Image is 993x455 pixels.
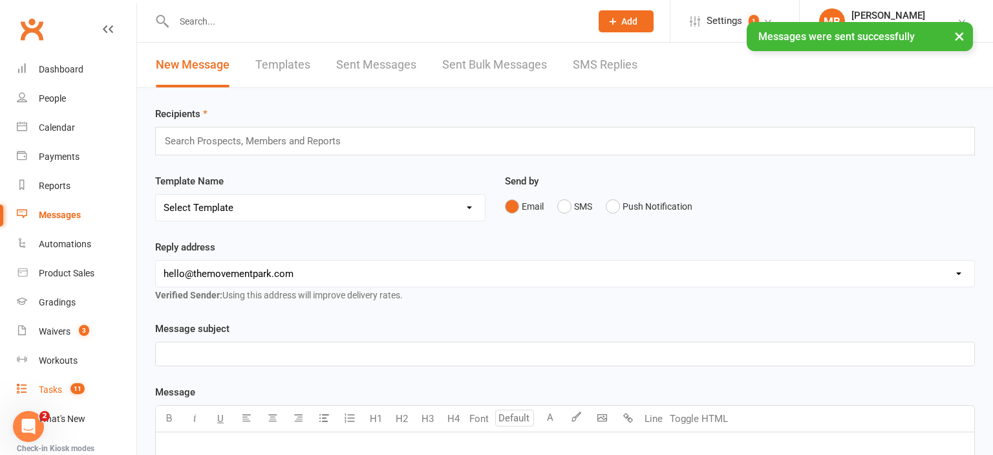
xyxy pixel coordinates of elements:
iframe: Intercom live chat [13,411,44,442]
div: Messages [39,210,81,220]
div: Messages were sent successfully [747,22,973,51]
span: 11 [70,383,85,394]
a: Reports [17,172,136,201]
div: [PERSON_NAME] [851,10,950,21]
span: Using this address will improve delivery rates. [155,290,403,300]
div: Reports [39,181,70,191]
div: Calendar [39,122,75,133]
span: 1 [749,15,759,28]
button: Email [505,194,544,219]
div: What's New [39,414,85,424]
input: Search... [170,12,582,30]
div: People [39,93,66,104]
a: Payments [17,142,136,172]
a: Automations [17,230,136,259]
label: Reply address [155,239,215,255]
label: Template Name [155,173,224,189]
a: Product Sales [17,259,136,288]
strong: Verified Sender: [155,290,222,300]
a: Sent Messages [336,43,416,87]
button: Toggle HTML [667,406,731,432]
span: U [217,413,224,425]
div: Payments [39,151,80,162]
button: H2 [389,406,414,432]
a: Messages [17,201,136,230]
button: Add [599,10,654,32]
a: Clubworx [16,13,48,45]
div: Product Sales [39,268,94,278]
button: × [948,22,971,50]
input: Default [495,410,534,427]
span: 2 [39,411,50,421]
label: Message [155,384,195,400]
div: Tasks [39,384,62,395]
a: Dashboard [17,55,136,84]
a: New Message [156,43,230,87]
input: Search Prospects, Members and Reports [164,133,353,150]
a: Waivers 3 [17,317,136,346]
a: Sent Bulk Messages [442,43,547,87]
a: SMS Replies [573,43,637,87]
a: Templates [255,43,310,87]
label: Recipients [155,106,208,122]
button: H4 [440,406,466,432]
span: Settings [707,6,742,36]
span: 3 [79,325,89,336]
a: Gradings [17,288,136,317]
label: Send by [505,173,539,189]
a: Calendar [17,113,136,142]
a: People [17,84,136,113]
div: Dashboard [39,64,83,74]
button: SMS [557,194,592,219]
div: MB [819,8,845,34]
span: Add [621,16,637,27]
button: Font [466,406,492,432]
label: Message subject [155,321,230,337]
div: The Movement Park LLC [851,21,950,33]
button: Line [641,406,667,432]
button: H1 [363,406,389,432]
a: What's New [17,405,136,434]
a: Tasks 11 [17,375,136,405]
div: Waivers [39,326,70,337]
button: U [208,406,233,432]
button: Push Notification [606,194,692,219]
div: Automations [39,239,91,249]
button: H3 [414,406,440,432]
div: Workouts [39,355,78,366]
button: A [537,406,563,432]
div: Gradings [39,297,76,307]
a: Workouts [17,346,136,375]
